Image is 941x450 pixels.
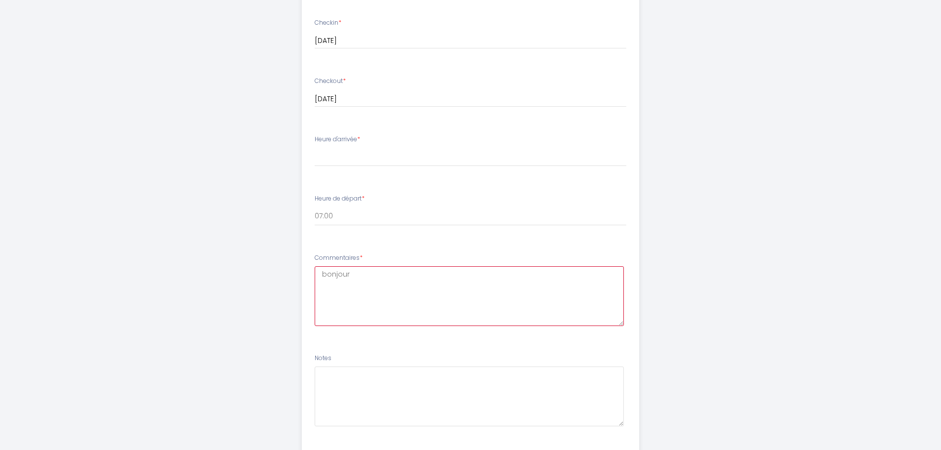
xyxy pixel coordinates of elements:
[315,194,365,204] label: Heure de départ
[315,77,346,86] label: Checkout
[315,18,341,28] label: Checkin
[315,354,331,363] label: Notes
[315,253,363,263] label: Commentaires
[315,135,360,144] label: Heure d'arrivée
